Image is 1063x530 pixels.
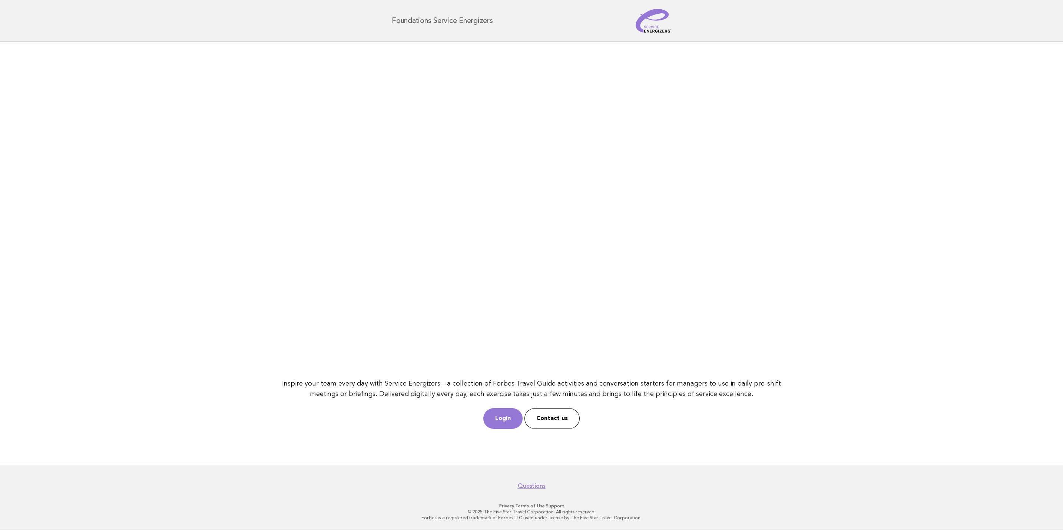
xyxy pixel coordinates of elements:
a: Support [546,503,564,509]
a: Questions [518,482,546,490]
p: © 2025 The Five Star Travel Corporation. All rights reserved. [305,509,758,515]
h1: Foundations Service Energizers [392,17,493,24]
img: Service Energizers [636,9,671,33]
a: Contact us [524,408,580,429]
p: · · [305,503,758,509]
a: Terms of Use [515,503,545,509]
p: Forbes is a registered trademark of Forbes LLC used under license by The Five Star Travel Corpora... [305,515,758,521]
p: Inspire your team every day with Service Energizers—a collection of Forbes Travel Guide activitie... [275,379,788,399]
iframe: YouTube video player [275,78,788,367]
a: Login [483,408,523,429]
a: Privacy [499,503,514,509]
